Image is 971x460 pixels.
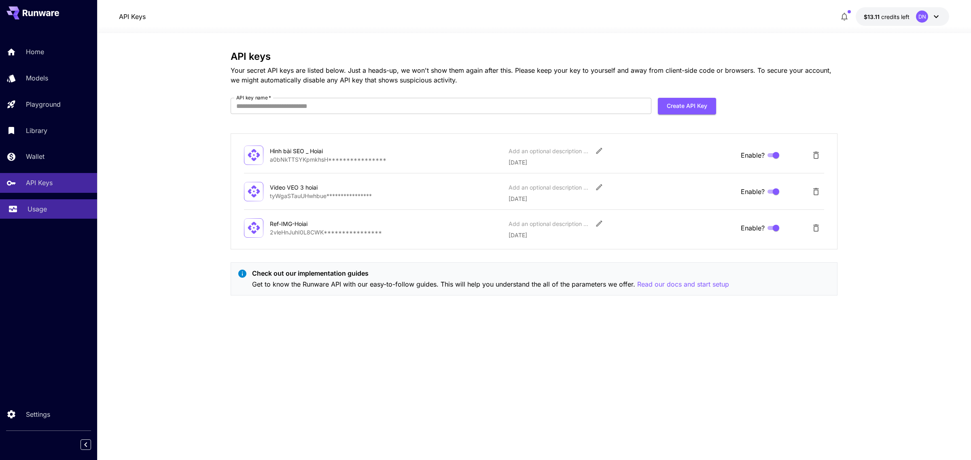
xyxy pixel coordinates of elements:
button: Delete API Key [808,184,824,200]
button: Read our docs and start setup [637,279,729,289]
button: Delete API Key [808,220,824,236]
p: Playground [26,99,61,109]
p: Your secret API keys are listed below. Just a heads-up, we won't show them again after this. Plea... [231,65,837,85]
div: Collapse sidebar [87,437,97,452]
button: Edit [592,143,606,158]
h3: API keys [231,51,837,62]
div: Ref-IMG-Hoiai [270,219,351,228]
div: Add an optional description or comment [509,219,589,228]
p: [DATE] [509,231,734,239]
p: [DATE] [509,158,734,167]
div: Video VEO 3 hoiai [270,183,351,192]
p: Wallet [26,152,45,161]
p: Library [26,126,47,135]
button: Edit [592,216,606,231]
p: Models [26,73,48,83]
p: Usage [28,204,47,214]
button: Delete API Key [808,147,824,163]
nav: breadcrumb [119,12,146,21]
button: $13.10628DN [856,7,949,26]
a: API Keys [119,12,146,21]
p: Check out our implementation guides [252,268,729,278]
p: Get to know the Runware API with our easy-to-follow guides. This will help you understand the all... [252,279,729,289]
div: $13.10628 [864,13,910,21]
p: Settings [26,409,50,419]
div: Add an optional description or comment [509,183,589,192]
p: Home [26,47,44,57]
span: Enable? [741,150,765,160]
div: DN [916,11,928,23]
div: Add an optional description or comment [509,147,589,155]
span: $13.11 [864,13,881,20]
p: [DATE] [509,194,734,203]
span: Enable? [741,187,765,196]
span: Enable? [741,223,765,233]
button: Edit [592,180,606,194]
span: credits left [881,13,910,20]
div: Hình bài SEO _ Hoiai [270,147,351,155]
button: Create API Key [658,98,716,114]
label: API key name [236,94,271,101]
p: API Keys [26,178,53,188]
button: Collapse sidebar [81,439,91,450]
